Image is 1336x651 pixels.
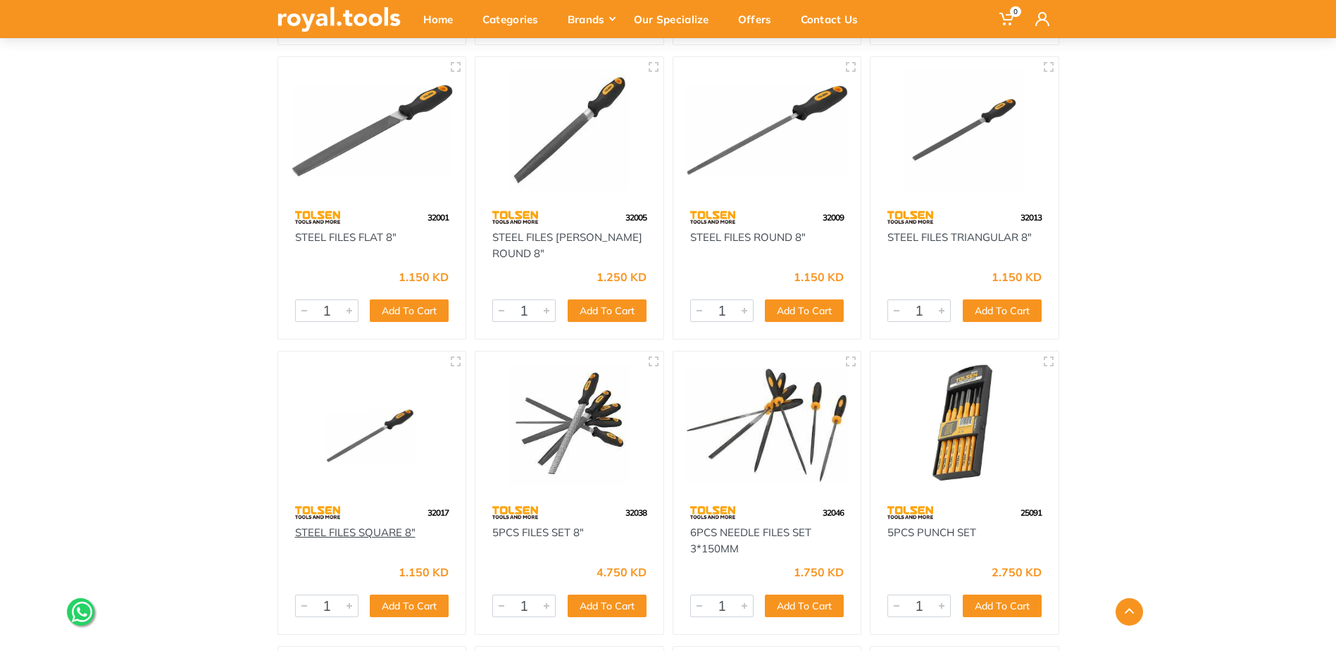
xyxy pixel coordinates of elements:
[492,526,584,539] a: 5PCS FILES SET 8"
[883,364,1046,486] img: Royal Tools - 5PCS PUNCH SET
[686,70,849,192] img: Royal Tools - STEEL FILES ROUND 8
[370,595,449,617] button: Add To Cart
[488,70,651,192] img: Royal Tools - STEEL FILES HALE ROUND 8
[686,364,849,486] img: Royal Tools - 6PCS NEEDLE FILES SET 3*150MM
[488,364,651,486] img: Royal Tools - 5PCS FILES SET 8
[887,230,1032,244] a: STEEL FILES TRIANGULAR 8"
[370,299,449,322] button: Add To Cart
[473,4,558,34] div: Categories
[765,299,844,322] button: Add To Cart
[823,212,844,223] span: 32009
[492,205,538,230] img: 64.webp
[963,299,1042,322] button: Add To Cart
[295,230,397,244] a: STEEL FILES FLAT 8"
[690,500,736,525] img: 64.webp
[277,7,401,32] img: royal.tools Logo
[690,526,811,555] a: 6PCS NEEDLE FILES SET 3*150MM
[1010,6,1021,17] span: 0
[728,4,791,34] div: Offers
[823,507,844,518] span: 32046
[399,271,449,283] div: 1.150 KD
[291,70,454,192] img: Royal Tools - STEEL FILES FLAT 8
[558,4,624,34] div: Brands
[690,205,736,230] img: 64.webp
[625,212,647,223] span: 32005
[492,230,642,260] a: STEEL FILES [PERSON_NAME] ROUND 8"
[295,526,416,539] a: STEEL FILES SQUARE 8"
[1020,212,1042,223] span: 32013
[794,566,844,578] div: 1.750 KD
[492,500,538,525] img: 64.webp
[427,507,449,518] span: 32017
[625,507,647,518] span: 32038
[690,230,806,244] a: STEEL FILES ROUND 8"
[624,4,728,34] div: Our Specialize
[597,271,647,283] div: 1.250 KD
[295,500,341,525] img: 64.webp
[992,566,1042,578] div: 2.750 KD
[568,595,647,617] button: Add To Cart
[992,271,1042,283] div: 1.150 KD
[887,205,933,230] img: 64.webp
[887,526,976,539] a: 5PCS PUNCH SET
[291,364,454,486] img: Royal Tools - STEEL FILES SQUARE 8
[597,566,647,578] div: 4.750 KD
[295,205,341,230] img: 64.webp
[399,566,449,578] div: 1.150 KD
[887,500,933,525] img: 64.webp
[568,299,647,322] button: Add To Cart
[791,4,878,34] div: Contact Us
[794,271,844,283] div: 1.150 KD
[883,70,1046,192] img: Royal Tools - STEEL FILES TRIANGULAR 8
[1020,507,1042,518] span: 25091
[427,212,449,223] span: 32001
[413,4,473,34] div: Home
[765,595,844,617] button: Add To Cart
[963,595,1042,617] button: Add To Cart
